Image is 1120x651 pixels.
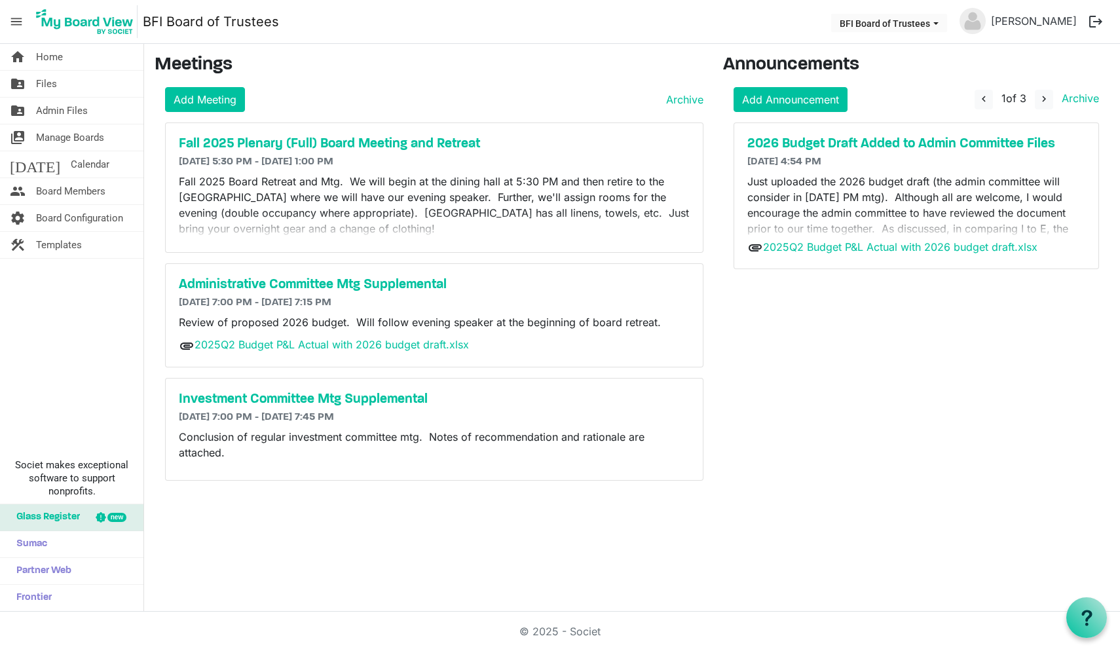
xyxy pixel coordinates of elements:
a: © 2025 - Societ [519,625,601,638]
span: Files [36,71,57,97]
a: Archive [661,92,703,107]
span: Board Configuration [36,205,123,231]
img: no-profile-picture.svg [960,8,986,34]
a: BFI Board of Trustees [143,9,279,35]
a: Add Meeting [165,87,245,112]
span: Sumac [10,531,47,557]
span: [DATE] [10,151,60,177]
span: Frontier [10,585,52,611]
a: 2026 Budget Draft Added to Admin Committee Files [747,136,1085,152]
p: Just uploaded the 2026 budget draft (the admin committee will consider in [DATE] PM mtg). Althoug... [747,174,1085,268]
span: Home [36,44,63,70]
a: 2025Q2 Budget P&L Actual with 2026 budget draft.xlsx [195,338,469,351]
p: Review of proposed 2026 budget. Will follow evening speaker at the beginning of board retreat. [179,314,690,330]
a: My Board View Logo [32,5,143,38]
button: logout [1082,8,1110,35]
span: navigate_before [978,93,990,105]
span: Manage Boards [36,124,104,151]
span: home [10,44,26,70]
a: Add Announcement [734,87,848,112]
button: BFI Board of Trustees dropdownbutton [831,14,947,32]
span: 1 [1001,92,1006,105]
img: My Board View Logo [32,5,138,38]
h3: Announcements [723,54,1110,77]
span: folder_shared [10,98,26,124]
span: menu [4,9,29,34]
span: attachment [179,338,195,354]
span: construction [10,232,26,258]
span: navigate_next [1038,93,1050,105]
span: attachment [747,240,763,255]
a: 2025Q2 Budget P&L Actual with 2026 budget draft.xlsx [763,240,1037,253]
span: folder_shared [10,71,26,97]
span: Admin Files [36,98,88,124]
button: navigate_next [1035,90,1053,109]
span: switch_account [10,124,26,151]
span: Calendar [71,151,109,177]
h6: [DATE] 5:30 PM - [DATE] 1:00 PM [179,156,690,168]
span: Partner Web [10,558,71,584]
span: [DATE] 4:54 PM [747,157,821,167]
a: Archive [1056,92,1099,105]
span: people [10,178,26,204]
p: Fall 2025 Board Retreat and Mtg. We will begin at the dining hall at 5:30 PM and then retire to t... [179,174,690,236]
a: [PERSON_NAME] [986,8,1082,34]
h6: [DATE] 7:00 PM - [DATE] 7:45 PM [179,411,690,424]
h3: Meetings [155,54,703,77]
p: Conclusion of regular investment committee mtg. Notes of recommendation and rationale are attached. [179,429,690,460]
span: Societ makes exceptional software to support nonprofits. [6,458,138,498]
span: Templates [36,232,82,258]
div: new [107,513,126,522]
button: navigate_before [975,90,993,109]
span: of 3 [1001,92,1026,105]
h6: [DATE] 7:00 PM - [DATE] 7:15 PM [179,297,690,309]
a: Administrative Committee Mtg Supplemental [179,277,690,293]
span: Glass Register [10,504,80,530]
a: Fall 2025 Plenary (Full) Board Meeting and Retreat [179,136,690,152]
a: Investment Committee Mtg Supplemental [179,392,690,407]
span: settings [10,205,26,231]
span: Board Members [36,178,105,204]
